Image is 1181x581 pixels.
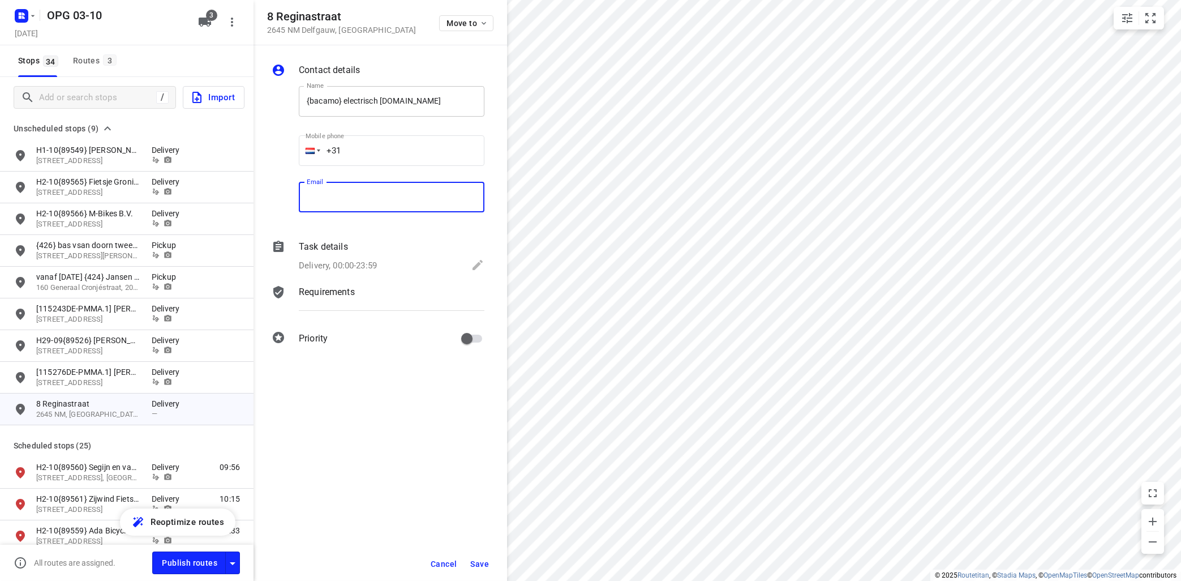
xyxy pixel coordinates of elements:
[36,144,140,156] p: H1-10{89549} Daniel Tweewielers
[42,6,189,24] h5: OPG 03-10
[470,559,489,569] span: Save
[36,283,140,293] p: 160 Generaal Cronjéstraat, 2021JN, Haarlem, NL
[36,462,140,473] p: H2-10{89560} Segijn en van Wees
[54,91,622,102] p: 8 Morsestraat
[152,462,186,473] p: Delivery
[54,292,518,304] p: Waterspiegelplein 10 H, Amsterdam
[36,314,140,325] p: Clarenbergweg 8A, 50226, Frechen, DE
[54,344,518,356] p: H2-10{89557} Amsterdamse Fietswinkel Museumplein B.V.
[152,240,186,251] p: Pickup
[120,509,235,536] button: Reoptimize routes
[221,11,243,33] button: More
[152,144,186,156] p: Delivery
[1116,7,1139,29] button: Map settings
[1043,571,1087,579] a: OpenMapTiles
[1140,191,1161,203] span: 10:33
[527,123,749,135] p: Delivery
[36,156,140,166] p: Haarlemmermeerstraat 75, 1058JR, Amsterdam, NL
[957,571,989,579] a: Routetitan
[14,439,240,452] p: Scheduled stops ( 25 )
[32,287,37,297] div: 6
[36,176,140,187] p: H2-10{89565} Fietsje Groningen (Dumo Fietsen)
[272,285,484,319] div: Requirements
[36,240,140,251] p: {426} bas vsan doorn tweewielers
[997,571,1036,579] a: Stadia Maps
[156,91,169,104] div: /
[32,255,37,266] div: 5
[54,356,518,367] p: Van Baerlestraat 118h, Amsterdam
[39,89,156,106] input: Add or search stops
[32,191,37,202] div: 3
[1140,223,1161,234] span: 10:50
[54,186,518,197] p: H2-10{89559} Ada Bicycles
[527,314,749,325] p: Delivery
[36,366,140,378] p: [115276DE-PMMA.1] [PERSON_NAME]
[299,240,348,254] p: Task details
[1140,287,1161,298] span: 11:18
[54,408,622,419] p: 8 Morsestraat
[272,240,484,274] div: Task detailsDelivery, 00:00-23:59
[466,554,493,574] button: Save
[527,187,749,198] p: Delivery
[527,250,749,262] p: Delivery
[299,332,328,345] p: Priority
[299,135,320,166] div: Netherlands: + 31
[54,197,518,208] p: Weteringschans 195, Amsterdam
[1140,382,1161,393] span: 12:01
[152,398,186,409] p: Delivery
[162,556,217,570] span: Publish routes
[54,229,518,240] p: Bloemgracht 68, Amsterdam
[54,122,518,134] p: H2-10{89560} Segijn en van Wees
[1140,128,1161,139] span: 09:56
[183,86,244,109] button: Import
[190,90,235,105] span: Import
[36,378,140,388] p: [STREET_ADDRESS]
[36,187,140,198] p: Akerkhof 18, 9711JB, Groningen, NL
[14,36,1167,50] p: Driver: [PERSON_NAME]
[54,249,518,260] p: H30-09{89531} Workcycles (Lijnbaangr.)
[220,493,240,505] span: 10:15
[935,571,1176,579] li: © 2025 , © , © © contributors
[36,208,140,219] p: H2-10{89566} M-Bikes B.V.
[152,335,186,346] p: Delivery
[267,10,416,23] h5: 8 Reginastraat
[18,54,62,68] span: Stops
[32,160,37,170] div: 2
[36,335,140,346] p: H29-09{89526} Peeters Bike Totaal
[54,154,518,165] p: H2-10{89561} Zijwind Fietsenmakerij
[439,15,493,31] button: Move to
[54,313,518,324] p: H1-10{89551} Freewheel
[176,86,244,109] a: Import
[194,11,216,33] button: 3
[226,556,239,570] div: Driver app settings
[36,251,140,262] p: 35 Burgemeester van Houtplein, 5251PT, Vlijmen, NL
[34,558,115,567] p: All routes are assigned.
[431,559,457,569] span: Cancel
[206,10,217,21] span: 3
[32,318,37,329] div: 7
[1140,350,1161,361] span: 11:49
[527,282,749,293] p: Delivery
[54,376,518,387] p: H2-10{89562} (Afl.Apollobuurt) ZFP
[638,90,1161,101] span: 08:00
[152,493,186,505] p: Delivery
[54,260,518,272] p: Lijnbaansgracht 32 B-HS, Amsterdam
[54,419,622,430] p: [GEOGRAPHIC_DATA], [GEOGRAPHIC_DATA]
[152,176,186,187] p: Delivery
[272,63,484,79] div: Contact details
[299,135,484,166] input: 1 (702) 123-4567
[36,473,140,484] p: Helmholtzstraat 36, 1098LK, Amsterdam, nl
[267,25,416,35] p: 2645 NM Delfgauw , [GEOGRAPHIC_DATA]
[32,128,37,139] div: 1
[299,259,377,272] p: Delivery, 00:00-23:59
[1092,571,1139,579] a: OpenStreetMap
[54,134,518,145] p: Helmholtzstraat 36, Amsterdam
[527,155,749,166] p: Delivery
[638,102,1161,114] p: Departure time
[446,19,488,28] span: Move to
[36,505,140,515] p: Scheldestraat 11, 1078GD, Amsterdam, NL
[54,387,518,399] p: Beethovenstraat 86, Amsterdam
[103,54,117,66] span: 3
[426,554,461,574] button: Cancel
[54,324,518,335] p: Bilderdijkstraat 55, Amsterdam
